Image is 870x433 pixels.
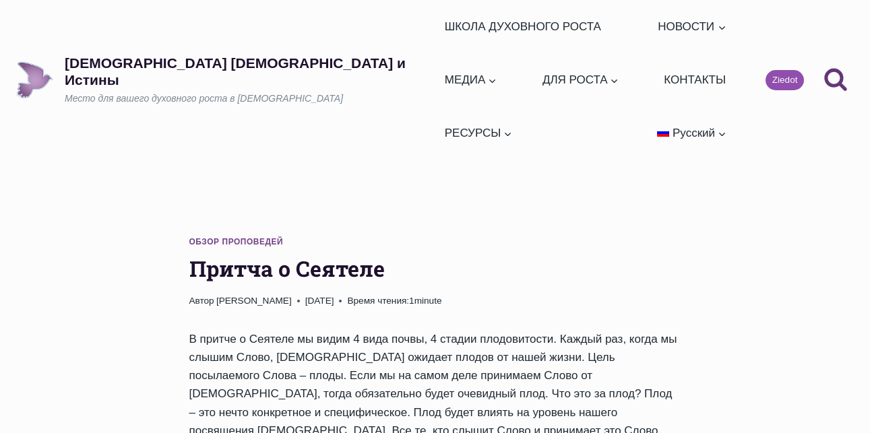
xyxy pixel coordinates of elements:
[444,124,512,142] span: РЕСУРСЫ
[414,296,442,306] span: minute
[189,294,214,308] span: Автор
[658,53,732,106] a: КОНТАКТЫ
[216,296,292,306] a: [PERSON_NAME]
[189,237,284,246] a: Обзор проповедей
[536,53,625,106] a: ДЛЯ РОСТА
[766,70,804,90] a: Ziedot
[651,106,732,160] a: Русский
[542,71,619,89] span: ДЛЯ РОСТА
[305,294,334,308] time: [DATE]
[439,53,503,106] a: МЕДИА
[65,55,439,88] p: [DEMOGRAPHIC_DATA] [DEMOGRAPHIC_DATA] и Истины
[347,294,441,308] span: 1
[439,106,518,160] a: РЕСУРСЫ
[347,296,409,306] span: Время чтения:
[65,92,439,106] p: Место для вашего духовного роста в [DEMOGRAPHIC_DATA]
[444,71,497,89] span: МЕДИА
[189,253,681,285] h1: Притча о Сеятеле
[658,18,726,36] span: НОВОСТИ
[16,61,53,98] img: Draudze Gars un Patiesība
[673,127,715,139] span: Русский
[817,62,854,98] button: Показать форму поиска
[16,55,439,106] a: [DEMOGRAPHIC_DATA] [DEMOGRAPHIC_DATA] и ИстиныМесто для вашего духовного роста в [DEMOGRAPHIC_DATA]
